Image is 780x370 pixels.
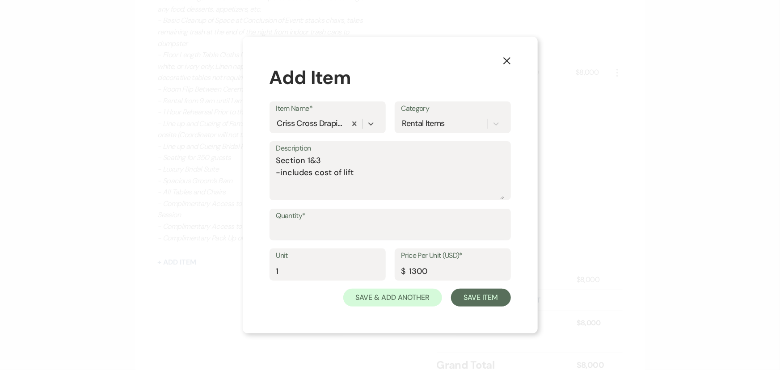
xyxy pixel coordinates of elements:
div: $ [401,265,405,277]
label: Item Name* [276,102,379,115]
label: Price Per Unit (USD)* [401,249,504,262]
label: Category [401,102,504,115]
label: Unit [276,249,379,262]
textarea: Section 1&3 -includes cost of lift [276,155,504,199]
div: Criss Cross Draping Both Dance Floors [277,118,344,130]
button: Save Item [451,289,510,307]
div: Add Item [270,63,511,92]
div: Rental Items [402,118,445,130]
button: Save & Add Another [343,289,443,307]
label: Description [276,142,504,155]
label: Quantity* [276,210,504,223]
